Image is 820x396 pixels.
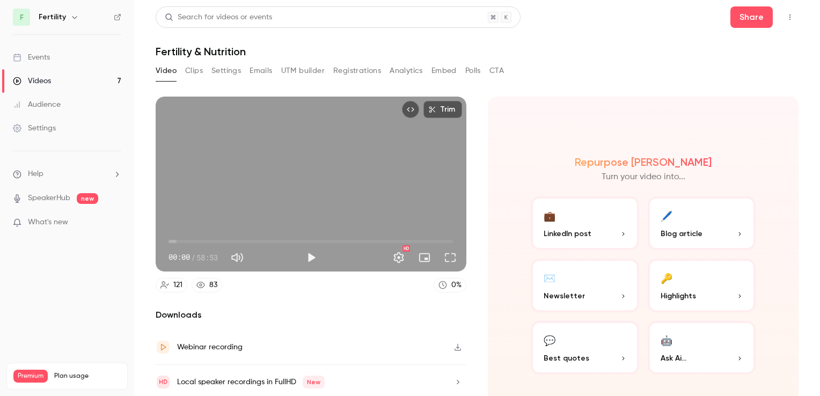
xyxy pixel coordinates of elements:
button: ✉️Newsletter [531,259,639,312]
div: 121 [173,280,182,291]
button: Registrations [333,62,381,79]
button: Video [156,62,177,79]
button: Clips [185,62,203,79]
button: Analytics [390,62,423,79]
div: ✉️ [544,269,555,286]
button: Play [301,247,322,268]
button: Embed [431,62,457,79]
h2: Repurpose [PERSON_NAME] [575,156,712,168]
span: Plan usage [54,372,121,380]
p: Turn your video into... [602,171,685,184]
span: new [77,193,98,204]
a: SpeakerHub [28,193,70,204]
div: Local speaker recordings in FullHD [177,376,325,388]
span: Premium [13,370,48,383]
span: 58:53 [196,252,218,263]
div: 💬 [544,332,555,348]
button: Settings [211,62,241,79]
div: Webinar recording [177,341,243,354]
div: 🤖 [661,332,672,348]
span: Highlights [661,290,696,302]
button: UTM builder [281,62,325,79]
button: 💬Best quotes [531,321,639,375]
a: 0% [434,278,466,292]
div: HD [402,245,410,252]
button: Full screen [440,247,461,268]
span: F [20,12,24,23]
div: 💼 [544,207,555,224]
span: 00:00 [169,252,190,263]
button: Top Bar Actions [781,9,799,26]
span: / [191,252,195,263]
button: Polls [465,62,481,79]
h2: Downloads [156,309,466,321]
button: Mute [226,247,248,268]
button: Turn on miniplayer [414,247,435,268]
h1: Fertility & Nutrition [156,45,799,58]
span: Help [28,168,43,180]
button: 🤖Ask Ai... [648,321,756,375]
button: 🖊️Blog article [648,196,756,250]
a: 121 [156,278,187,292]
iframe: Noticeable Trigger [108,218,121,228]
a: 83 [192,278,222,292]
div: Search for videos or events [165,12,272,23]
button: Settings [388,247,409,268]
div: Settings [13,123,56,134]
div: 0 % [451,280,462,291]
button: 💼LinkedIn post [531,196,639,250]
span: Ask Ai... [661,353,686,364]
div: Events [13,52,50,63]
span: New [303,376,325,388]
button: CTA [489,62,504,79]
span: What's new [28,217,68,228]
div: Audience [13,99,61,110]
div: 🖊️ [661,207,672,224]
button: Share [730,6,773,28]
span: Blog article [661,228,702,239]
span: Best quotes [544,353,589,364]
div: Videos [13,76,51,86]
button: Embed video [402,101,419,118]
button: Trim [423,101,462,118]
button: Emails [250,62,272,79]
span: Newsletter [544,290,585,302]
button: 🔑Highlights [648,259,756,312]
span: LinkedIn post [544,228,591,239]
h6: Fertility [39,12,66,23]
div: 83 [209,280,217,291]
li: help-dropdown-opener [13,168,121,180]
div: 00:00 [169,252,218,263]
div: 🔑 [661,269,672,286]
